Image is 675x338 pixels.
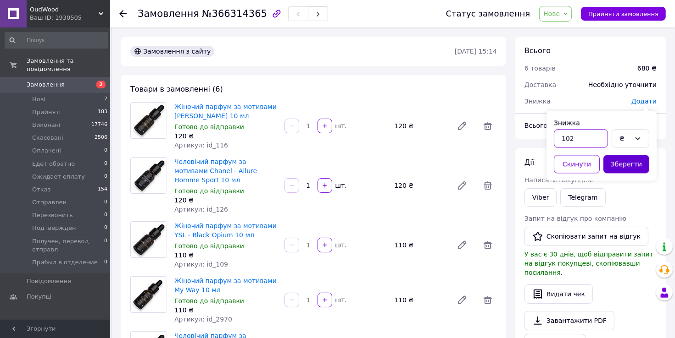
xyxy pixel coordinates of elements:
span: 183 [98,108,107,116]
span: Замовлення [138,8,199,19]
div: 680 ₴ [637,64,657,73]
span: Додати [631,98,657,105]
span: OudWood [30,5,99,14]
img: Жіночий парфум за мотивами Dior - J'Adore 10 мл [131,103,167,138]
time: [DATE] 15:14 [455,48,497,55]
div: 120 ₴ [174,131,277,141]
span: №366314365 [202,8,267,19]
span: Прийняті [32,108,61,116]
a: Жіночий парфум за мотивами YSL - Black Opium 10 мл [174,222,277,239]
a: Редагувати [453,236,471,254]
span: Замовлення та повідомлення [27,57,110,73]
a: Редагувати [453,117,471,135]
span: Ожидает оплату [32,173,85,181]
span: 2506 [95,134,107,142]
input: 0 [554,129,608,147]
span: Отправлен [32,198,67,207]
a: Редагувати [453,291,471,309]
span: Знижка [524,98,551,105]
div: 110 ₴ [390,294,449,306]
div: Необхідно уточнити [583,75,662,95]
span: Артикул: id_116 [174,142,228,149]
span: Перезвонить [32,211,73,219]
span: Готово до відправки [174,123,244,131]
span: 0 [104,173,107,181]
span: 0 [104,198,107,207]
div: шт. [333,121,348,131]
a: Жіночий парфум за мотивами [PERSON_NAME] 10 мл [174,103,277,120]
span: 0 [104,224,107,232]
span: 0 [104,237,107,254]
div: шт. [333,240,348,250]
div: Знижка [554,118,649,127]
span: Артикул: id_126 [174,206,228,213]
span: 154 [98,185,107,194]
button: Скинути [554,155,600,173]
span: Дії [524,158,534,167]
span: Артикул: id_109 [174,261,228,268]
a: Чоловічий парфум за мотивами Chanel - Allure Homme Sport 10 мл [174,158,257,184]
div: 110 ₴ [174,251,277,260]
a: Завантажити PDF [524,311,614,330]
button: Видати чек [524,284,593,304]
span: Прийняти замовлення [588,11,658,17]
img: Чоловічий парфум за мотивами Chanel - Allure Homme Sport 10 мл [131,158,167,193]
img: Жіночий парфум за мотивами YSL - Black Opium 10 мл [131,222,167,257]
span: Видалити [479,291,497,309]
span: Получен, перевод отправл [32,237,104,254]
button: Прийняти замовлення [581,7,666,21]
span: Всього до сплати [524,122,584,129]
div: ₴ [619,133,630,143]
span: Доставка [524,81,556,88]
span: Видалити [479,117,497,135]
span: Едет обратно [32,160,75,168]
span: Подтвержден [32,224,76,232]
span: 2 [96,81,106,88]
span: 6 товарів [524,65,556,72]
div: 120 ₴ [174,196,277,205]
span: Прибыл в отделение [32,258,98,267]
span: 17746 [91,121,107,129]
span: Товари в замовленні (6) [130,85,223,93]
button: Скопіювати запит на відгук [524,227,648,246]
span: 0 [104,147,107,155]
span: Нові [32,95,45,104]
span: Отказ [32,185,51,194]
span: Оплачені [32,147,61,155]
div: шт. [333,295,348,305]
a: Жіночий парфум за мотивами My Way 10 мл [174,277,277,294]
div: 110 ₴ [390,239,449,251]
span: Всього [524,46,551,55]
div: Повернутися назад [119,9,127,18]
div: Замовлення з сайту [130,46,214,57]
div: 120 ₴ [390,120,449,132]
span: Готово до відправки [174,187,244,195]
div: Статус замовлення [446,9,530,18]
span: Артикул: id_2970 [174,316,232,323]
div: 110 ₴ [174,305,277,315]
span: Скасовані [32,134,63,142]
span: Видалити [479,236,497,254]
span: Нове [543,10,560,17]
span: 0 [104,258,107,267]
input: Пошук [5,32,108,49]
span: Виконані [32,121,61,129]
div: шт. [333,181,348,190]
span: Готово до відправки [174,297,244,305]
div: 120 ₴ [390,179,449,192]
button: Зберегти [603,155,649,173]
span: 0 [104,160,107,168]
span: Повідомлення [27,277,71,285]
div: Ваш ID: 1930505 [30,14,110,22]
a: Telegram [560,188,605,207]
span: Замовлення [27,81,65,89]
span: 0 [104,211,107,219]
span: Запит на відгук про компанію [524,215,626,222]
a: Viber [524,188,557,207]
span: Покупці [27,293,51,301]
span: Написати покупцеві [524,176,593,184]
img: Жіночий парфум за мотивами My Way 10 мл [131,277,167,312]
a: Редагувати [453,176,471,195]
span: 2 [104,95,107,104]
span: У вас є 30 днів, щоб відправити запит на відгук покупцеві, скопіювавши посилання. [524,251,653,276]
